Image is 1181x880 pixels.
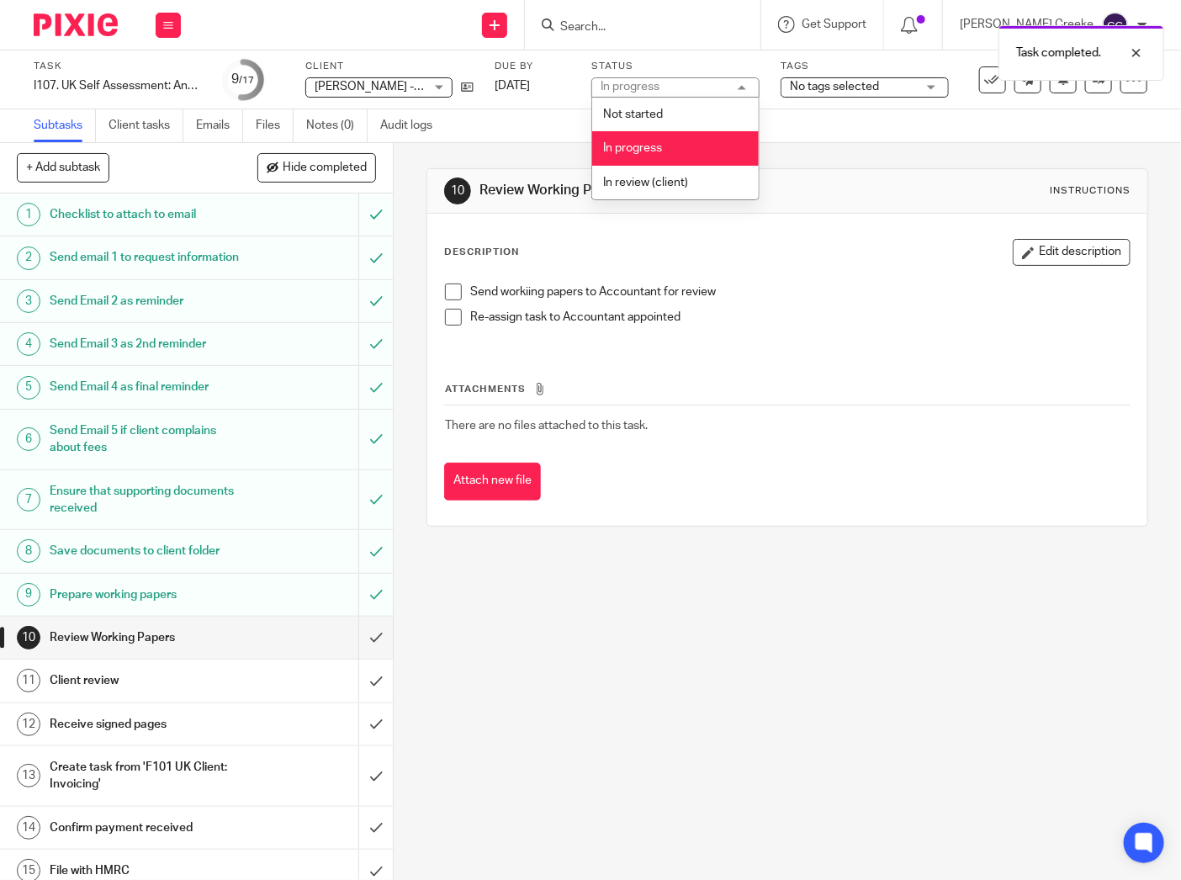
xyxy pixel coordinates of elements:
[17,376,40,400] div: 5
[380,109,445,142] a: Audit logs
[17,764,40,787] div: 13
[257,153,376,182] button: Hide completed
[17,247,40,270] div: 2
[1050,184,1131,198] div: Instructions
[240,76,255,85] small: /17
[444,246,519,259] p: Description
[50,289,245,314] h1: Send Email 2 as reminder
[1013,239,1131,266] button: Edit description
[790,81,879,93] span: No tags selected
[50,202,245,227] h1: Checklist to attach to email
[603,142,662,154] span: In progress
[34,109,96,142] a: Subtasks
[232,70,255,89] div: 9
[559,20,710,35] input: Search
[17,289,40,313] div: 3
[50,712,245,737] h1: Receive signed pages
[34,13,118,36] img: Pixie
[444,463,541,501] button: Attach new file
[17,153,109,182] button: + Add subtask
[17,713,40,736] div: 12
[495,80,530,92] span: [DATE]
[603,177,688,188] span: In review (client)
[17,203,40,226] div: 1
[17,488,40,512] div: 7
[50,668,245,693] h1: Client review
[50,331,245,357] h1: Send Email 3 as 2nd reminder
[50,582,245,607] h1: Prepare working papers
[50,418,245,461] h1: Send Email 5 if client complains about fees
[17,626,40,649] div: 10
[495,60,570,73] label: Due by
[50,538,245,564] h1: Save documents to client folder
[445,384,526,394] span: Attachments
[480,182,824,199] h1: Review Working Papers
[50,374,245,400] h1: Send Email 4 as final reminder
[50,479,245,522] h1: Ensure that supporting documents received
[50,625,245,650] h1: Review Working Papers
[601,81,659,93] div: In progress
[17,669,40,692] div: 11
[17,427,40,451] div: 6
[283,162,367,175] span: Hide completed
[50,245,245,270] h1: Send email 1 to request information
[445,420,648,432] span: There are no files attached to this task.
[470,284,1130,300] p: Send workiing papers to Accountant for review
[1102,12,1129,39] img: svg%3E
[17,539,40,563] div: 8
[470,309,1130,326] p: Re-assign task to Accountant appointed
[196,109,243,142] a: Emails
[315,81,467,93] span: [PERSON_NAME] - GUK2468
[34,77,202,94] div: I107. UK Self Assessment: Annual Return
[444,178,471,204] div: 10
[256,109,294,142] a: Files
[1016,45,1101,61] p: Task completed.
[50,755,245,798] h1: Create task from 'F101 UK Client: Invoicing'
[17,332,40,356] div: 4
[17,583,40,607] div: 9
[603,109,663,120] span: Not started
[305,60,474,73] label: Client
[34,60,202,73] label: Task
[109,109,183,142] a: Client tasks
[17,816,40,840] div: 14
[306,109,368,142] a: Notes (0)
[50,815,245,840] h1: Confirm payment received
